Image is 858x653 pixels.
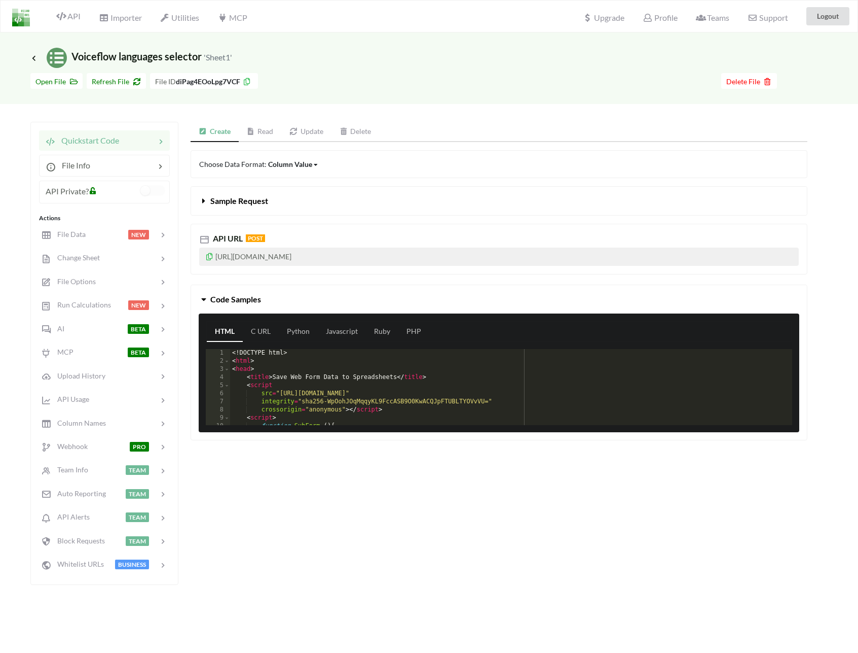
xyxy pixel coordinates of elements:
[239,122,282,142] a: Read
[51,277,96,286] span: File Options
[160,13,199,22] span: Utilities
[130,442,149,452] span: PRO
[51,324,64,333] span: AI
[206,422,230,430] div: 10
[55,135,119,145] span: Quickstart Code
[206,382,230,390] div: 5
[126,512,149,522] span: TEAM
[51,489,106,498] span: Auto Reporting
[583,14,624,22] span: Upgrade
[211,233,243,243] span: API URL
[191,122,239,142] a: Create
[206,373,230,382] div: 4
[115,560,149,569] span: BUSINESS
[246,234,265,242] span: POST
[51,560,104,568] span: Whitelist URLs
[176,77,240,86] b: diPag4EOoLpg7VCF
[51,371,105,380] span: Upload History
[206,398,230,406] div: 7
[12,9,30,26] img: LogoIcon.png
[243,322,279,342] a: C URL
[199,248,799,266] p: [URL][DOMAIN_NAME]
[51,536,105,545] span: Block Requests
[35,77,78,86] span: Open File
[206,414,230,422] div: 9
[210,196,268,205] span: Sample Request
[206,406,230,414] div: 8
[726,77,772,86] span: Delete File
[206,349,230,357] div: 1
[51,395,89,403] span: API Usage
[204,52,232,62] small: 'Sheet1'
[128,230,149,239] span: NEW
[721,73,777,89] button: Delete File
[206,357,230,365] div: 2
[366,322,398,342] a: Ruby
[126,489,149,499] span: TEAM
[643,13,677,22] span: Profile
[279,322,318,342] a: Python
[51,300,111,309] span: Run Calculations
[155,77,176,86] span: File ID
[398,322,429,342] a: PHP
[51,348,73,356] span: MCP
[206,365,230,373] div: 3
[207,322,243,342] a: HTML
[46,186,89,196] span: API Private?
[281,122,331,142] a: Update
[128,348,149,357] span: BETA
[210,294,261,304] span: Code Samples
[51,512,90,521] span: API Alerts
[51,442,88,451] span: Webhook
[51,419,106,427] span: Column Names
[748,14,788,22] span: Support
[806,7,849,25] button: Logout
[191,187,807,215] button: Sample Request
[199,160,319,168] span: Choose Data Format:
[30,50,232,62] span: Voiceflow languages selector
[126,465,149,475] span: TEAM
[217,13,247,22] span: MCP
[696,13,729,22] span: Teams
[51,465,88,474] span: Team Info
[191,285,807,314] button: Code Samples
[56,11,81,21] span: API
[126,536,149,546] span: TEAM
[51,253,100,262] span: Change Sheet
[318,322,366,342] a: Javascript
[128,324,149,334] span: BETA
[51,230,86,238] span: File Data
[331,122,380,142] a: Delete
[39,214,170,223] div: Actions
[92,77,141,86] span: Refresh File
[99,13,141,22] span: Importer
[30,73,83,89] button: Open File
[47,48,67,68] img: /static/media/sheets.7a1b7961.svg
[56,160,90,170] span: File Info
[268,159,312,169] div: Column Value
[87,73,146,89] button: Refresh File
[206,390,230,398] div: 6
[128,300,149,310] span: NEW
